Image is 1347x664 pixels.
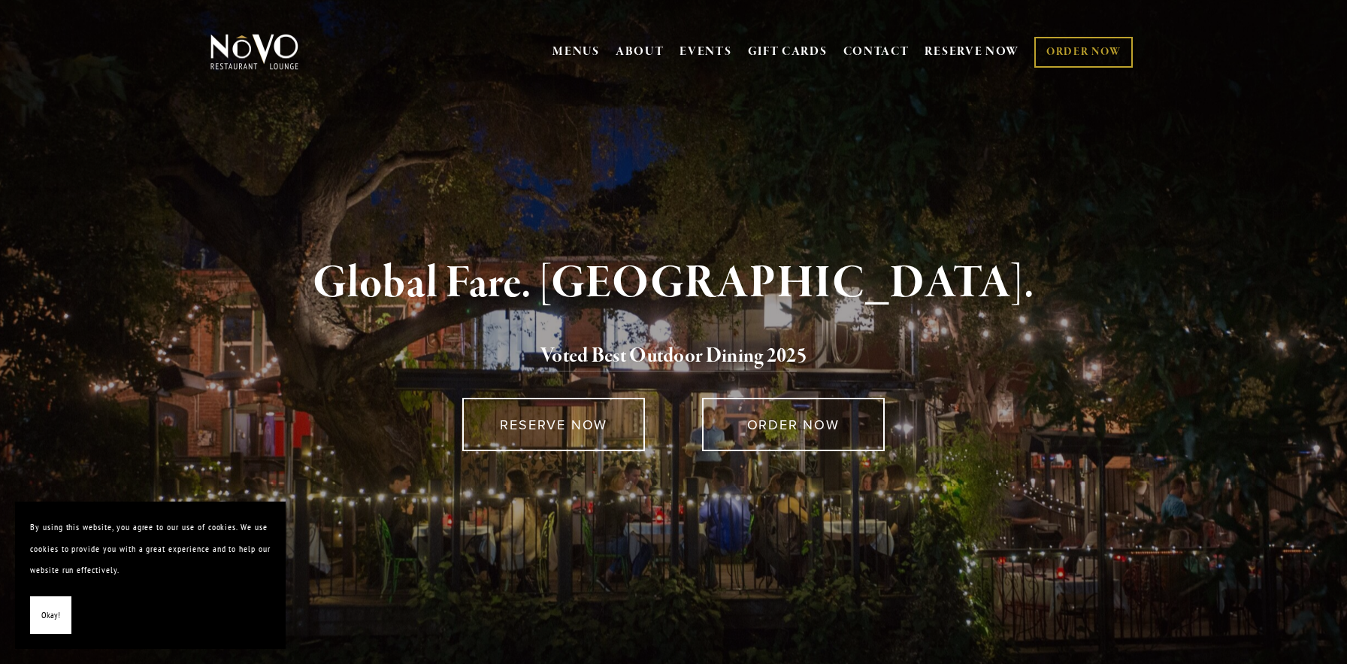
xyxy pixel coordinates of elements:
a: RESERVE NOW [462,398,645,451]
a: ABOUT [616,44,664,59]
span: Okay! [41,605,60,626]
a: GIFT CARDS [748,38,828,66]
section: Cookie banner [15,502,286,649]
a: ORDER NOW [702,398,885,451]
img: Novo Restaurant &amp; Lounge [207,33,301,71]
p: By using this website, you agree to our use of cookies. We use cookies to provide you with a grea... [30,517,271,581]
a: ORDER NOW [1034,37,1133,68]
a: Voted Best Outdoor Dining 202 [540,343,797,371]
a: RESERVE NOW [925,38,1019,66]
a: EVENTS [680,44,731,59]
a: MENUS [552,44,600,59]
strong: Global Fare. [GEOGRAPHIC_DATA]. [313,255,1034,312]
a: CONTACT [843,38,910,66]
h2: 5 [235,341,1112,372]
button: Okay! [30,596,71,635]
